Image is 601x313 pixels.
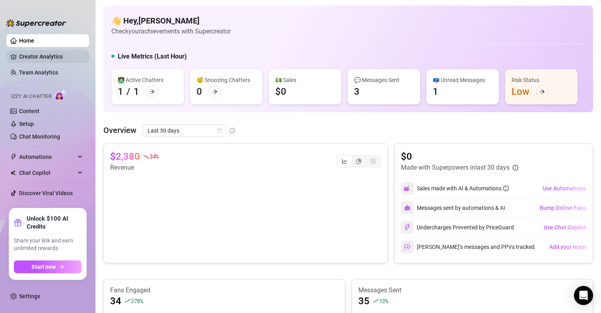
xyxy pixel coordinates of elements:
[401,221,514,234] div: Undercharges Prevented by PriceGuard
[275,85,286,98] div: $0
[19,151,76,163] span: Automations
[118,52,187,61] h5: Live Metrics (Last Hour)
[370,158,376,164] span: dollar-circle
[10,154,17,160] span: thunderbolt
[10,170,16,176] img: Chat Copilot
[150,153,159,160] span: 34 %
[217,128,222,133] span: calendar
[356,158,362,164] span: pie-chart
[149,89,155,94] span: arrow-right
[540,205,586,211] span: Bump Online Fans
[14,260,82,273] button: Start nowarrow-right
[110,150,140,163] article: $2,380
[59,264,64,270] span: arrow-right
[512,76,571,84] div: Risk Status
[19,166,76,179] span: Chat Copilot
[543,185,586,192] span: Use Automations
[401,163,510,172] article: Made with Superpowers in last 30 days
[275,76,335,84] div: 💵 Sales
[549,244,586,250] span: Add your team
[354,76,414,84] div: 💬 Messages Sent
[14,219,22,227] span: gift
[110,163,159,172] article: Revenue
[19,69,58,76] a: Team Analytics
[574,286,593,305] div: Open Intercom Messenger
[196,85,202,98] div: 0
[433,85,438,98] div: 1
[417,184,509,193] div: Sales made with AI & Automations
[118,85,123,98] div: 1
[503,186,509,191] span: info-circle
[358,286,587,295] article: Messages Sent
[31,264,56,270] span: Start now
[27,215,82,231] strong: Unlock $100 AI Credits
[404,205,410,211] img: svg%3e
[513,165,518,170] span: info-circle
[131,297,143,305] span: 278 %
[19,121,34,127] a: Setup
[433,76,492,84] div: 📪 Unread Messages
[134,85,139,98] div: 1
[543,221,586,234] button: Use Chat Copilot
[230,128,235,133] span: info-circle
[401,201,505,214] div: Messages sent by automations & AI
[404,243,411,250] img: svg%3e
[111,15,231,26] h4: 👋 Hey, [PERSON_NAME]
[148,125,222,137] span: Last 30 days
[539,201,586,214] button: Bump Online Fans
[336,155,381,168] div: segmented control
[358,295,370,307] article: 35
[379,297,388,305] span: 13 %
[110,286,338,295] article: Fans Engaged
[544,224,586,231] span: Use Chat Copilot
[196,76,256,84] div: 😴 Snoozing Chatters
[19,108,39,114] a: Content
[6,19,66,27] img: logo-BBDzfeDw.svg
[539,89,545,94] span: arrow-right
[401,241,535,253] div: [PERSON_NAME]’s messages and PPVs tracked
[212,89,218,94] span: arrow-right
[103,124,136,136] article: Overview
[549,241,586,253] button: Add your team
[11,93,51,100] span: Izzy AI Chatter
[19,50,83,63] a: Creator Analytics
[19,37,34,44] a: Home
[111,26,231,36] article: Check your achievements with Supercreator
[19,190,73,196] a: Discover Viral Videos
[54,90,67,101] img: AI Chatter
[118,76,177,84] div: 👩‍💻 Active Chatters
[542,182,586,195] button: Use Automations
[14,237,82,252] span: Share your link and earn unlimited rewards
[404,224,411,231] img: svg%3e
[19,293,40,299] a: Settings
[373,298,378,304] span: rise
[124,298,130,304] span: rise
[143,154,149,159] span: fall
[19,133,60,140] a: Chat Monitoring
[110,295,121,307] article: 34
[404,185,411,192] img: svg%3e
[342,158,347,164] span: line-chart
[354,85,360,98] div: 3
[401,150,518,163] article: $0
